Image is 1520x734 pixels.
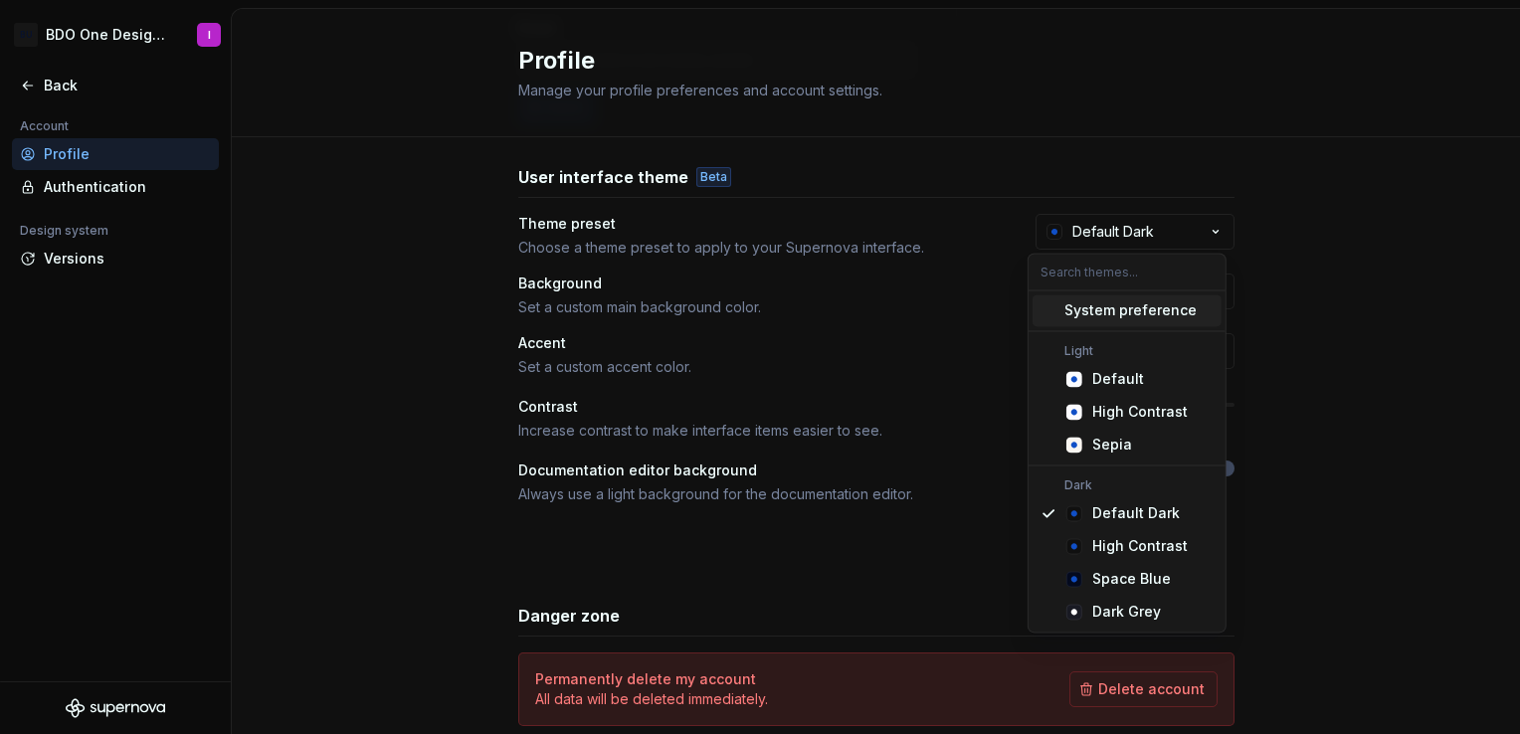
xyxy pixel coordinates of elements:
div: Theme preset [518,214,1000,234]
div: Background [518,274,1000,293]
div: Dark [1033,477,1222,493]
div: System preference [1064,300,1197,320]
span: Manage your profile preferences and account settings. [518,82,882,98]
div: Authentication [44,177,211,197]
div: Default Dark [1092,503,1180,523]
div: Design system [12,219,116,243]
p: All data will be deleted immediately. [535,689,768,709]
a: Authentication [12,171,219,203]
div: Default [1092,369,1144,389]
div: Sepia [1092,435,1132,455]
div: Beta [696,167,731,187]
div: Accent [518,333,1000,353]
a: Profile [12,138,219,170]
div: High Contrast [1092,536,1188,556]
h2: Profile [518,45,1211,77]
span: Delete account [1098,679,1205,699]
div: Choose a theme preset to apply to your Supernova interface. [518,238,1000,258]
div: I [208,27,211,43]
button: Default Dark [1036,214,1235,250]
div: Light [1033,343,1222,359]
div: BDO One Design System [46,25,173,45]
div: Set a custom accent color. [518,357,1000,377]
a: Versions [12,243,219,275]
h3: Danger zone [518,604,620,628]
button: BUBDO One Design SystemI [4,13,227,57]
div: Documentation editor background [518,460,1146,480]
div: Versions [44,249,211,269]
div: Always use a light background for the documentation editor. [518,484,1146,504]
div: Contrast [518,397,1000,417]
div: Search themes... [1029,290,1226,632]
input: Search themes... [1029,254,1226,289]
div: Increase contrast to make interface items easier to see. [518,421,1000,441]
div: High Contrast [1092,402,1188,422]
h3: User interface theme [518,165,688,189]
div: Back [44,76,211,95]
div: Set a custom main background color. [518,297,1000,317]
div: Space Blue [1092,569,1171,589]
div: Dark Grey [1092,602,1161,622]
a: Back [12,70,219,101]
h4: Permanently delete my account [535,669,756,689]
div: Default Dark [1072,222,1154,242]
svg: Supernova Logo [66,698,165,718]
button: Delete account [1069,671,1218,707]
div: Account [12,114,77,138]
div: Profile [44,144,211,164]
div: BU [14,23,38,47]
